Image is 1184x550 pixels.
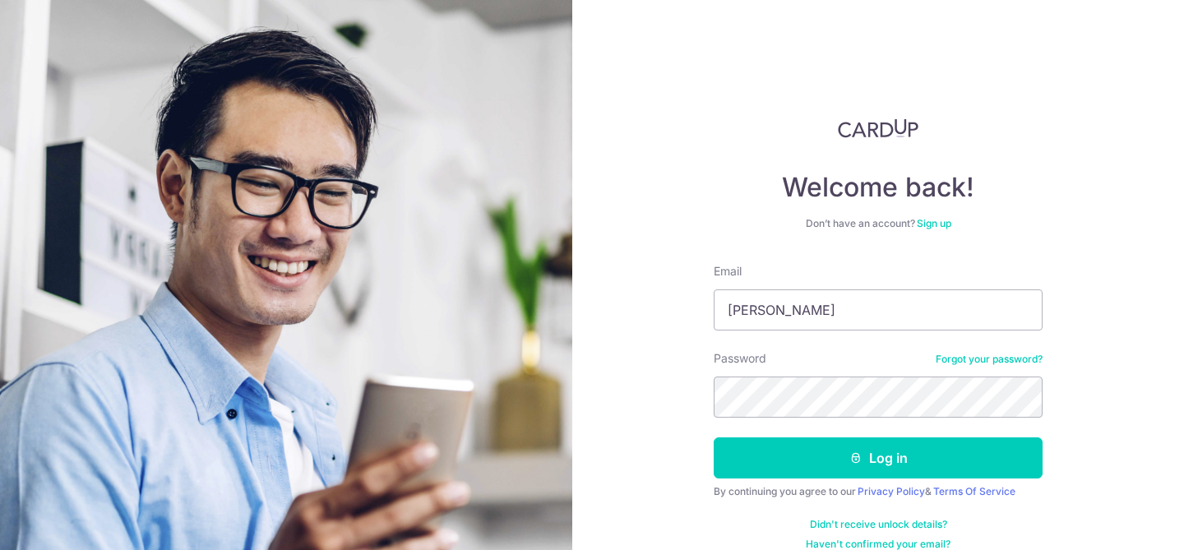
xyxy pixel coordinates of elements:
div: By continuing you agree to our & [714,485,1043,498]
a: Privacy Policy [858,485,925,497]
input: Enter your Email [714,289,1043,330]
a: Sign up [917,217,951,229]
a: Forgot your password? [936,353,1043,366]
button: Log in [714,437,1043,478]
div: Don’t have an account? [714,217,1043,230]
a: Didn't receive unlock details? [810,518,947,531]
a: Terms Of Service [933,485,1015,497]
label: Password [714,350,766,367]
h4: Welcome back! [714,171,1043,204]
img: CardUp Logo [838,118,918,138]
label: Email [714,263,742,280]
